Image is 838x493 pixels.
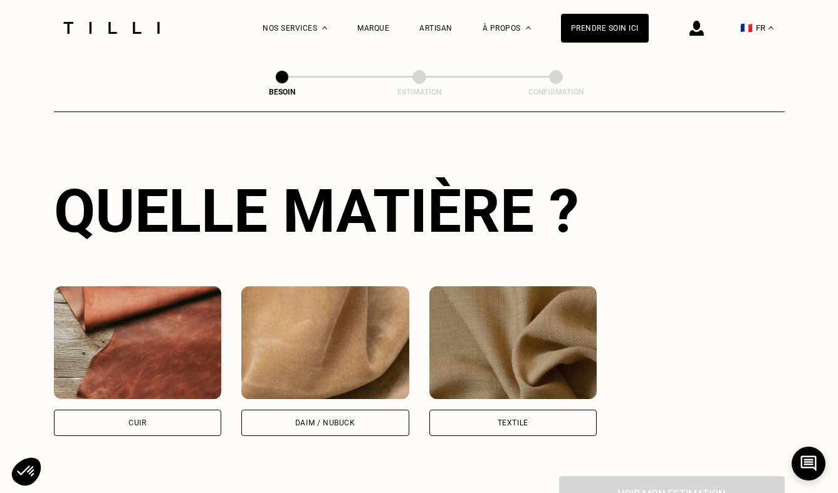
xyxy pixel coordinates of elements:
div: Quelle matière ? [54,176,785,246]
img: menu déroulant [768,26,773,29]
img: Tilli retouche vos vêtements en Textile [429,286,597,399]
img: Tilli retouche vos vêtements en Daim / Nubuck [241,286,409,399]
a: Marque [357,24,389,33]
img: Logo du service de couturière Tilli [59,22,164,34]
div: Daim / Nubuck [295,419,355,427]
span: 🇫🇷 [740,22,753,34]
a: Prendre soin ici [561,14,649,43]
a: Artisan [419,24,453,33]
div: Besoin [219,88,345,96]
img: icône connexion [689,21,704,36]
div: Confirmation [493,88,619,96]
img: Menu déroulant [322,26,327,29]
img: Menu déroulant à propos [526,26,531,29]
div: Estimation [357,88,482,96]
div: Cuir [128,419,146,427]
div: Textile [498,419,528,427]
img: Tilli retouche vos vêtements en Cuir [54,286,222,399]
